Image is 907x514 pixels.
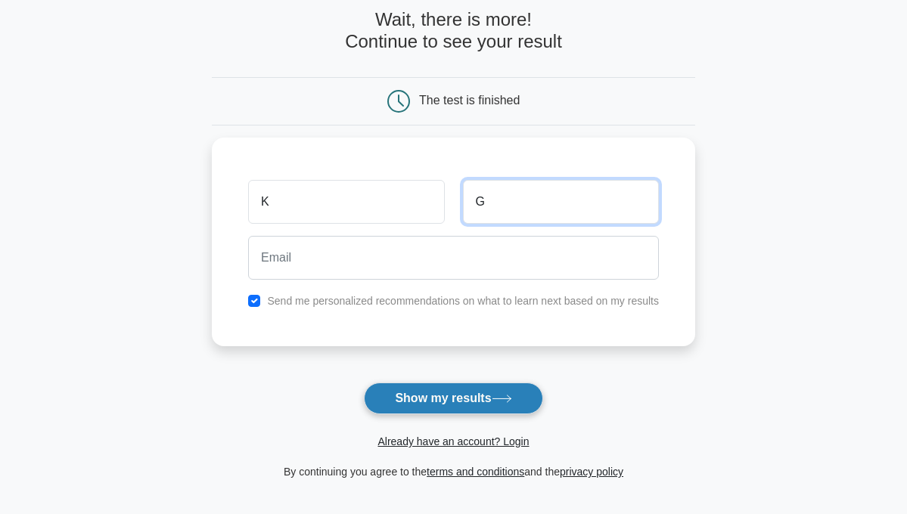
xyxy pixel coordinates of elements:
input: Last name [463,180,659,224]
input: First name [248,180,444,224]
a: terms and conditions [427,466,524,478]
h4: Wait, there is more! Continue to see your result [212,9,695,53]
button: Show my results [364,382,542,414]
input: Email [248,236,659,280]
a: privacy policy [560,466,623,478]
div: By continuing you agree to the and the [203,463,704,481]
a: Already have an account? Login [377,435,529,447]
div: The test is finished [419,94,520,107]
label: Send me personalized recommendations on what to learn next based on my results [267,295,659,307]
